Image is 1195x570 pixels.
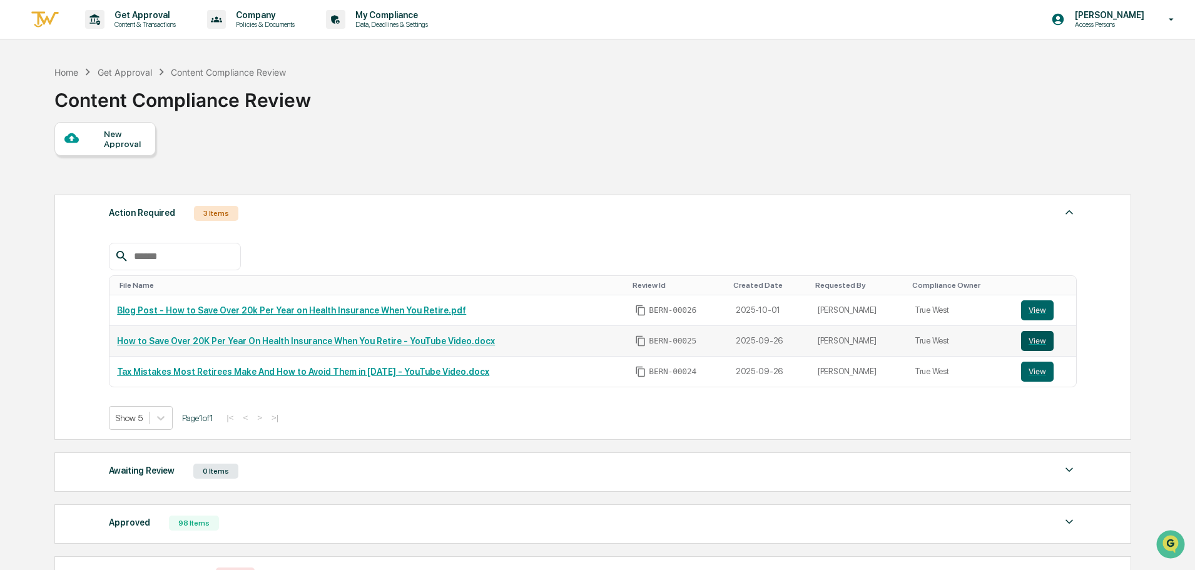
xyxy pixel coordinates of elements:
[39,204,101,214] span: [PERSON_NAME]
[1021,362,1069,382] a: View
[104,10,182,20] p: Get Approval
[728,295,810,326] td: 2025-10-01
[810,326,907,357] td: [PERSON_NAME]
[733,281,805,290] div: Toggle SortBy
[1021,362,1054,382] button: View
[728,326,810,357] td: 2025-09-26
[104,129,146,149] div: New Approval
[194,206,238,221] div: 3 Items
[103,256,155,268] span: Attestations
[182,413,213,423] span: Page 1 of 1
[1021,331,1069,351] a: View
[649,305,696,315] span: BERN-00026
[54,67,78,78] div: Home
[1024,281,1071,290] div: Toggle SortBy
[39,170,101,180] span: [PERSON_NAME]
[268,412,282,423] button: >|
[907,326,1014,357] td: True West
[635,366,646,377] span: Copy Id
[253,412,266,423] button: >
[728,357,810,387] td: 2025-09-26
[810,357,907,387] td: [PERSON_NAME]
[1065,20,1151,29] p: Access Persons
[25,205,35,215] img: 1746055101610-c473b297-6a78-478c-a979-82029cc54cd1
[907,295,1014,326] td: True West
[1021,300,1069,320] a: View
[109,514,150,531] div: Approved
[13,26,228,46] p: How can we help?
[54,79,311,111] div: Content Compliance Review
[171,67,286,78] div: Content Compliance Review
[30,9,60,30] img: logo
[56,96,205,108] div: Start new chat
[13,96,35,118] img: 1746055101610-c473b297-6a78-478c-a979-82029cc54cd1
[26,96,49,118] img: 4531339965365_218c74b014194aa58b9b_72.jpg
[223,412,237,423] button: |<
[117,305,466,315] a: Blog Post - How to Save Over 20k Per Year on Health Insurance When You Retire.pdf
[104,170,108,180] span: •
[88,310,151,320] a: Powered byPylon
[815,281,902,290] div: Toggle SortBy
[1021,331,1054,351] button: View
[117,367,489,377] a: Tax Mistakes Most Retirees Make And How to Avoid Them in [DATE] - YouTube Video.docx
[239,412,252,423] button: <
[345,20,434,29] p: Data, Deadlines & Settings
[810,295,907,326] td: [PERSON_NAME]
[25,171,35,181] img: 1746055101610-c473b297-6a78-478c-a979-82029cc54cd1
[633,281,723,290] div: Toggle SortBy
[193,464,238,479] div: 0 Items
[13,139,84,149] div: Past conversations
[109,462,175,479] div: Awaiting Review
[1065,10,1151,20] p: [PERSON_NAME]
[86,251,160,273] a: 🗄️Attestations
[649,336,696,346] span: BERN-00025
[13,158,33,178] img: Dave Feldman
[213,99,228,115] button: Start new chat
[635,335,646,347] span: Copy Id
[194,136,228,151] button: See all
[345,10,434,20] p: My Compliance
[91,257,101,267] div: 🗄️
[912,281,1009,290] div: Toggle SortBy
[109,205,175,221] div: Action Required
[13,192,33,212] img: Dave Feldman
[111,204,136,214] span: [DATE]
[25,256,81,268] span: Preclearance
[25,280,79,292] span: Data Lookup
[125,310,151,320] span: Pylon
[13,257,23,267] div: 🖐️
[111,170,136,180] span: [DATE]
[907,357,1014,387] td: True West
[104,20,182,29] p: Content & Transactions
[119,281,623,290] div: Toggle SortBy
[8,251,86,273] a: 🖐️Preclearance
[117,336,495,346] a: How to Save Over 20K Per Year On Health Insurance When You Retire - YouTube Video.docx
[226,20,301,29] p: Policies & Documents
[1062,205,1077,220] img: caret
[56,108,172,118] div: We're available if you need us!
[649,367,696,377] span: BERN-00024
[169,516,219,531] div: 98 Items
[13,281,23,291] div: 🔎
[1062,462,1077,477] img: caret
[8,275,84,297] a: 🔎Data Lookup
[226,10,301,20] p: Company
[1021,300,1054,320] button: View
[635,305,646,316] span: Copy Id
[104,204,108,214] span: •
[1155,529,1189,562] iframe: Open customer support
[98,67,152,78] div: Get Approval
[1062,514,1077,529] img: caret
